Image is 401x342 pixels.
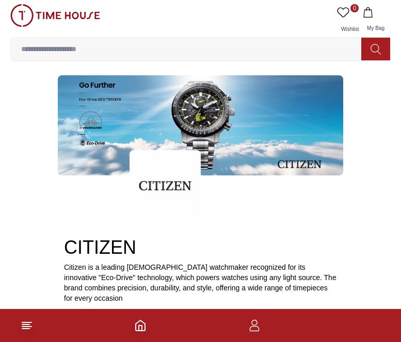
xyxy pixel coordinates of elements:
[10,4,100,27] img: ...
[363,25,389,31] span: My Bag
[64,262,337,303] p: Citizen is a leading [DEMOGRAPHIC_DATA] watchmaker recognized for its innovative "Eco-Drive" tech...
[134,319,147,332] a: Home
[361,4,391,37] button: My Bag
[350,4,359,12] span: 0
[130,150,201,221] img: ...
[64,237,337,258] h2: CITIZEN
[337,26,363,32] span: Wishlist
[335,4,361,37] a: 0Wishlist
[58,75,343,175] img: ...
